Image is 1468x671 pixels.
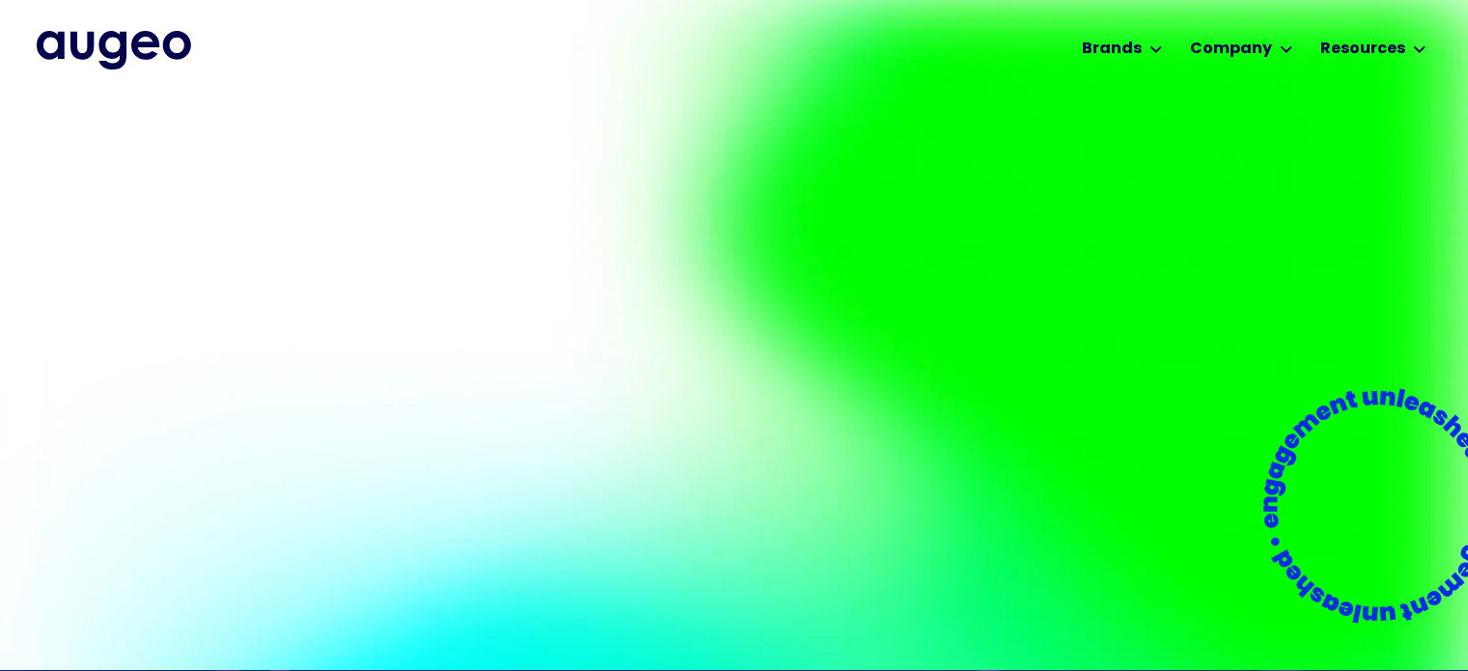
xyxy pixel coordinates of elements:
div: Resources [1320,38,1405,61]
a: home [37,31,191,70]
div: Brands [1082,38,1142,61]
div: Company [1190,38,1272,61]
img: Augeo's full logo in midnight blue. [37,31,191,70]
